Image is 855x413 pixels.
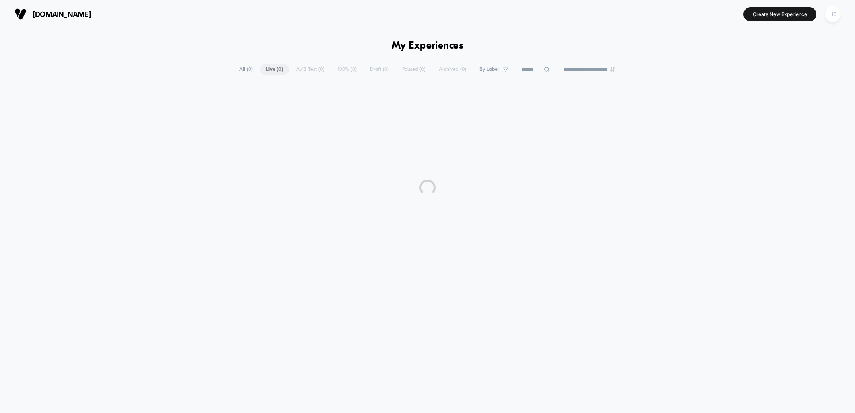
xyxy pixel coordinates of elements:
img: end [610,67,615,72]
button: [DOMAIN_NAME] [12,8,93,21]
span: [DOMAIN_NAME] [33,10,91,19]
span: All ( 0 ) [233,64,259,75]
button: HE [822,6,843,23]
div: HE [825,6,841,22]
img: Visually logo [14,8,27,20]
button: Create New Experience [743,7,816,21]
span: By Label [479,66,499,72]
h1: My Experiences [392,40,464,52]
